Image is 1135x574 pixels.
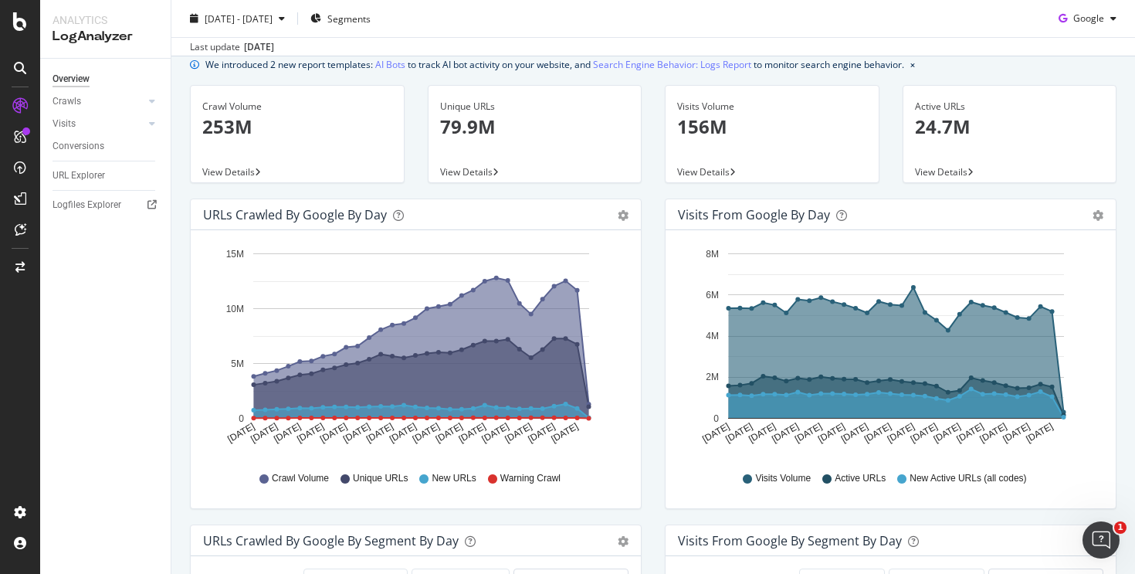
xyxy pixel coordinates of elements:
div: info banner [190,56,1116,73]
text: [DATE] [295,421,326,445]
div: We introduced 2 new report templates: to track AI bot activity on your website, and to monitor se... [205,56,904,73]
div: Overview [53,71,90,87]
text: 6M [706,290,719,301]
text: 0 [713,413,719,424]
span: Unique URLs [353,472,408,485]
span: Warning Crawl [500,472,561,485]
text: [DATE] [723,421,754,445]
text: [DATE] [770,421,801,445]
div: Unique URLs [440,100,630,114]
text: [DATE] [249,421,280,445]
span: View Details [915,165,967,178]
p: 79.9M [440,114,630,140]
text: [DATE] [909,421,940,445]
div: Crawls [53,93,81,110]
text: [DATE] [480,421,511,445]
text: [DATE] [955,421,986,445]
text: [DATE] [700,421,731,445]
div: Visits [53,116,76,132]
div: URLs Crawled by Google by day [203,207,387,222]
text: [DATE] [886,421,916,445]
span: View Details [440,165,493,178]
text: [DATE] [862,421,893,445]
text: [DATE] [1001,421,1032,445]
text: 5M [231,358,244,369]
div: gear [1093,210,1103,221]
span: Active URLs [835,472,886,485]
div: Crawl Volume [202,100,392,114]
span: 1 [1114,521,1127,534]
text: [DATE] [747,421,778,445]
text: [DATE] [388,421,418,445]
div: Analytics [53,12,158,28]
text: 8M [706,249,719,260]
span: Segments [327,12,371,25]
div: [DATE] [244,40,274,54]
text: 2M [706,372,719,383]
text: [DATE] [793,421,824,445]
button: close banner [906,53,919,76]
div: Last update [190,40,274,54]
a: URL Explorer [53,168,160,184]
button: Segments [304,6,377,31]
div: Visits Volume [677,100,867,114]
text: [DATE] [816,421,847,445]
text: [DATE] [272,421,303,445]
span: [DATE] - [DATE] [205,12,273,25]
a: Logfiles Explorer [53,197,160,213]
button: [DATE] - [DATE] [184,6,291,31]
text: 4M [706,331,719,341]
span: Google [1073,12,1104,25]
text: [DATE] [434,421,465,445]
a: Overview [53,71,160,87]
text: [DATE] [839,421,870,445]
p: 253M [202,114,392,140]
span: View Details [677,165,730,178]
a: Visits [53,116,144,132]
text: [DATE] [526,421,557,445]
svg: A chart. [203,243,623,457]
p: 24.7M [915,114,1105,140]
div: Visits from Google By Segment By Day [678,533,902,549]
a: Conversions [53,138,160,155]
a: AI Bots [375,56,405,73]
span: New Active URLs (all codes) [910,472,1026,485]
div: URLs Crawled by Google By Segment By Day [203,533,459,549]
text: [DATE] [225,421,256,445]
a: Crawls [53,93,144,110]
span: New URLs [432,472,476,485]
text: [DATE] [364,421,395,445]
text: 15M [226,249,244,260]
div: Visits from Google by day [678,207,830,222]
iframe: Intercom live chat [1082,521,1120,559]
div: Logfiles Explorer [53,197,121,213]
text: [DATE] [549,421,580,445]
span: Visits Volume [755,472,811,485]
text: [DATE] [978,421,1009,445]
button: Google [1052,6,1123,31]
text: [DATE] [411,421,442,445]
div: LogAnalyzer [53,28,158,46]
text: [DATE] [1024,421,1055,445]
span: Crawl Volume [272,472,329,485]
text: [DATE] [457,421,488,445]
div: gear [618,536,628,547]
text: 0 [239,413,244,424]
text: [DATE] [503,421,534,445]
div: Conversions [53,138,104,155]
text: [DATE] [318,421,349,445]
div: URL Explorer [53,168,105,184]
text: [DATE] [341,421,372,445]
a: Search Engine Behavior: Logs Report [593,56,751,73]
div: gear [618,210,628,221]
p: 156M [677,114,867,140]
div: Active URLs [915,100,1105,114]
text: [DATE] [932,421,963,445]
svg: A chart. [678,243,1098,457]
span: View Details [202,165,255,178]
text: 10M [226,304,244,314]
